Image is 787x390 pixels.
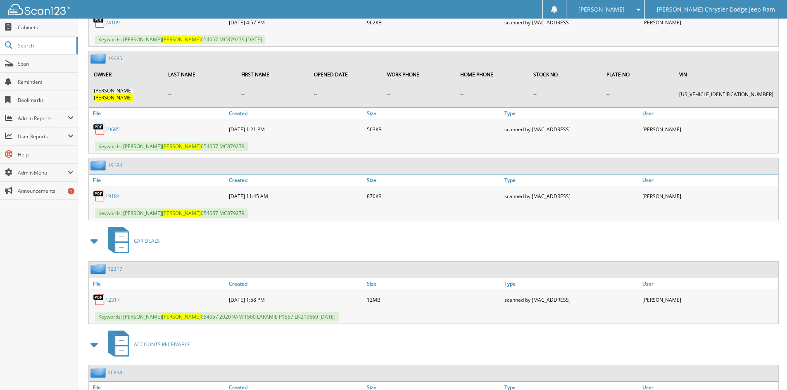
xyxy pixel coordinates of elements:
[18,24,74,31] span: Cabinets
[90,367,108,378] img: folder2.png
[657,7,775,12] span: [PERSON_NAME] Chrysler Dodge Jeep Ram
[89,108,227,119] a: File
[640,188,778,204] div: [PERSON_NAME]
[640,108,778,119] a: User
[105,296,120,303] a: 12317
[502,121,640,137] div: scanned by [MAC_ADDRESS]
[162,210,201,217] span: [PERSON_NAME]
[383,84,455,104] td: --
[18,97,74,104] span: Bookmarks
[90,66,163,83] th: OWNER
[95,142,248,151] span: Keywords: [PERSON_NAME] 054057 MC879279
[383,66,455,83] th: WORK PHONE
[640,14,778,31] div: [PERSON_NAME]
[108,265,122,272] a: 12317
[105,19,120,26] a: 24109
[105,193,120,200] a: 19184
[108,162,122,169] a: 19184
[108,55,122,62] a: 19685
[502,291,640,308] div: scanned by [MAC_ADDRESS]
[103,328,190,361] a: ACCOUNTS RECEIVABLE
[602,66,674,83] th: PLATE NO
[365,14,503,31] div: 962KB
[227,108,365,119] a: Created
[237,66,309,83] th: FIRST NAME
[502,188,640,204] div: scanned by [MAC_ADDRESS]
[89,278,227,289] a: File
[227,278,365,289] a: Created
[90,53,108,64] img: folder2.png
[227,188,365,204] div: [DATE] 11:45 AM
[164,84,236,104] td: --
[18,133,68,140] span: User Reports
[365,188,503,204] div: 870KB
[227,121,365,137] div: [DATE] 1:21 PM
[90,160,108,170] img: folder2.png
[93,190,105,202] img: PDF.png
[675,84,777,104] td: [US_VEHICLE_IDENTIFICATION_NUMBER]
[529,84,602,104] td: --
[746,350,787,390] iframe: Chat Widget
[95,312,339,321] span: Keywords: [PERSON_NAME] 054057 2020 RAM 1500 LARAMIE P1557 LN219669 [DATE]
[18,151,74,158] span: Help
[108,369,122,376] a: 26898
[502,175,640,186] a: Type
[640,175,778,186] a: User
[90,84,163,104] td: [PERSON_NAME]
[103,225,160,257] a: CAR DEALS
[640,121,778,137] div: [PERSON_NAME]
[18,42,72,49] span: Search
[18,60,74,67] span: Scan
[90,264,108,274] img: folder2.png
[227,291,365,308] div: [DATE] 1:58 PM
[310,84,382,104] td: --
[95,208,248,218] span: Keywords: [PERSON_NAME] 054057 MC879279
[237,84,309,104] td: --
[162,313,201,320] span: [PERSON_NAME]
[105,126,120,133] a: 19685
[89,175,227,186] a: File
[502,278,640,289] a: Type
[18,78,74,85] span: Reminders
[365,175,503,186] a: Size
[164,66,236,83] th: LAST NAME
[578,7,625,12] span: [PERSON_NAME]
[310,66,382,83] th: OPENED DATE
[18,115,68,122] span: Admin Reports
[95,35,265,44] span: Keywords: [PERSON_NAME] 054057 MC879279 [DATE]
[502,108,640,119] a: Type
[365,278,503,289] a: Size
[8,4,70,15] img: scan123-logo-white.svg
[93,293,105,306] img: PDF.png
[602,84,674,104] td: --
[68,188,74,194] div: 1
[134,237,160,244] span: CAR DEALS
[456,84,528,104] td: --
[365,121,503,137] div: 563KB
[640,291,778,308] div: [PERSON_NAME]
[18,169,68,176] span: Admin Menu
[134,341,190,348] span: ACCOUNTS RECEIVABLE
[502,14,640,31] div: scanned by [MAC_ADDRESS]
[456,66,528,83] th: HOME PHONE
[675,66,777,83] th: VIN
[640,278,778,289] a: User
[93,123,105,135] img: PDF.png
[529,66,602,83] th: STOCK NO
[365,291,503,308] div: 12MB
[93,16,105,28] img: PDF.png
[18,187,74,194] span: Announcements
[162,36,201,43] span: [PERSON_NAME]
[162,143,201,150] span: [PERSON_NAME]
[227,175,365,186] a: Created
[365,108,503,119] a: Size
[94,94,133,101] span: [PERSON_NAME]
[227,14,365,31] div: [DATE] 4:57 PM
